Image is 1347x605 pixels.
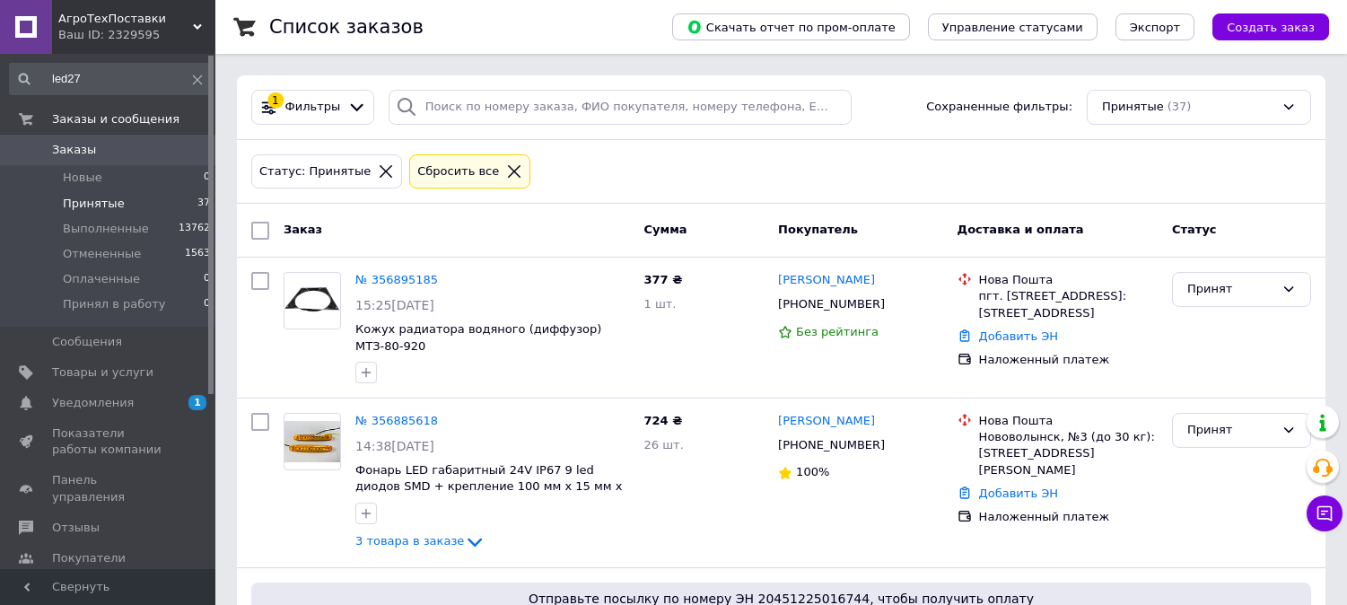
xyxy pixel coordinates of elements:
[778,297,885,311] span: [PHONE_NUMBER]
[52,520,100,536] span: Отзывы
[796,325,879,338] span: Без рейтинга
[355,439,434,453] span: 14:38[DATE]
[52,111,179,127] span: Заказы и сообщения
[942,21,1083,34] span: Управление статусами
[355,535,464,548] span: 3 товара в заказе
[284,421,340,463] img: Фото товару
[778,223,858,236] span: Покупатель
[1227,21,1315,34] span: Создать заказ
[778,413,875,430] a: [PERSON_NAME]
[979,288,1158,320] div: пгт. [STREET_ADDRESS]: [STREET_ADDRESS]
[63,221,149,237] span: Выполненные
[672,13,910,40] button: Скачать отчет по пром-оплате
[284,223,322,236] span: Заказ
[204,271,210,287] span: 0
[256,162,374,181] div: Статус: Принятые
[1172,223,1217,236] span: Статус
[643,414,682,427] span: 724 ₴
[1307,495,1343,531] button: Чат с покупателем
[197,196,210,212] span: 37
[1187,280,1274,299] div: Принят
[204,170,210,186] span: 0
[1212,13,1329,40] button: Создать заказ
[52,142,96,158] span: Заказы
[979,329,1058,343] a: Добавить ЭН
[928,13,1098,40] button: Управление статусами
[355,273,438,286] a: № 356895185
[979,509,1158,525] div: Наложенный платеж
[643,223,687,236] span: Сумма
[778,438,885,452] span: [PHONE_NUMBER]
[355,414,438,427] a: № 356885618
[1168,100,1192,113] span: (37)
[643,273,682,286] span: 377 ₴
[63,170,102,186] span: Новые
[958,223,1084,236] span: Доставка и оплата
[267,92,284,109] div: 1
[355,298,434,312] span: 15:25[DATE]
[979,429,1158,478] div: Нововолынск, №3 (до 30 кг): [STREET_ADDRESS][PERSON_NAME]
[1130,21,1180,34] span: Экспорт
[58,11,193,27] span: АгроТехПоставки
[188,395,206,410] span: 1
[926,99,1072,116] span: Сохраненные фильтры:
[52,550,126,566] span: Покупатели
[63,271,140,287] span: Оплаченные
[1187,421,1274,440] div: Принят
[414,162,503,181] div: Сбросить все
[1194,20,1329,33] a: Создать заказ
[63,246,141,262] span: Отмененные
[204,296,210,312] span: 0
[355,534,485,548] a: 3 товара в заказе
[52,425,166,458] span: Показатели работы компании
[58,27,215,43] div: Ваш ID: 2329595
[269,16,424,38] h1: Список заказов
[52,334,122,350] span: Сообщения
[284,286,340,315] img: Фото товару
[355,322,601,353] a: Кожух радиатора водяного (диффузор) МТЗ-80-920
[284,413,341,470] a: Фото товару
[796,465,829,478] span: 100%
[63,296,166,312] span: Принял в работу
[179,221,210,237] span: 13762
[355,463,622,510] a: Фонарь LED габаритный 24V IP67 9 led диодов SMD + крепление 100 мм х 15 мм х высота 5мм – 10мм же...
[52,364,153,381] span: Товары и услуги
[284,272,341,329] a: Фото товару
[979,413,1158,429] div: Нова Пошта
[643,297,676,311] span: 1 шт.
[52,472,166,504] span: Панель управления
[1102,99,1164,116] span: Принятые
[63,196,125,212] span: Принятые
[643,438,683,452] span: 26 шт.
[9,63,212,95] input: Поиск
[979,272,1158,288] div: Нова Пошта
[389,90,852,125] input: Поиск по номеру заказа, ФИО покупателя, номеру телефона, Email, номеру накладной
[185,246,210,262] span: 1563
[687,19,896,35] span: Скачать отчет по пром-оплате
[285,99,341,116] span: Фильтры
[52,395,134,411] span: Уведомления
[1115,13,1194,40] button: Экспорт
[778,272,875,289] a: [PERSON_NAME]
[979,487,1058,500] a: Добавить ЭН
[979,352,1158,368] div: Наложенный платеж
